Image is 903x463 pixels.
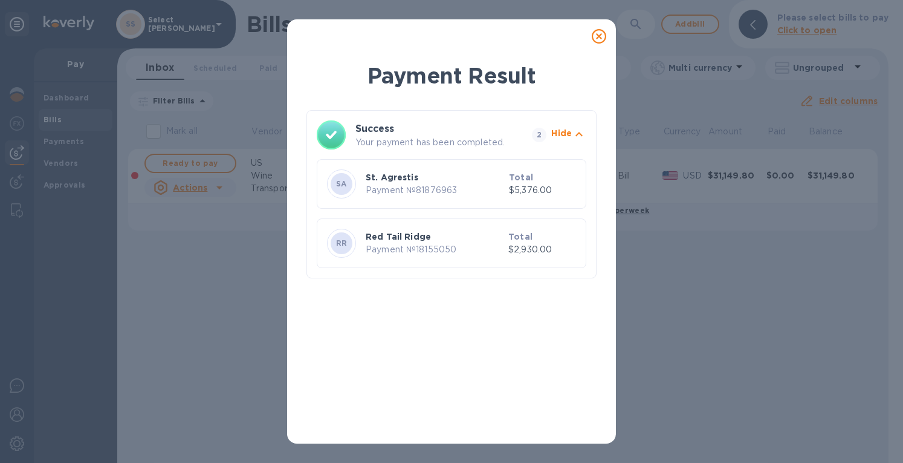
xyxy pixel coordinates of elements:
[336,179,347,188] b: SA
[366,231,503,243] p: Red Tail Ridge
[509,172,533,182] b: Total
[355,122,510,136] h3: Success
[355,136,527,149] p: Your payment has been completed.
[508,243,576,256] p: $2,930.00
[551,127,586,143] button: Hide
[306,61,597,91] h1: Payment Result
[509,184,576,197] p: $5,376.00
[366,243,503,256] p: Payment № 18155050
[366,171,504,183] p: St. Agrestis
[532,128,546,142] span: 2
[508,232,532,241] b: Total
[551,127,572,139] p: Hide
[336,238,348,248] b: RR
[366,184,504,197] p: Payment № 81876963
